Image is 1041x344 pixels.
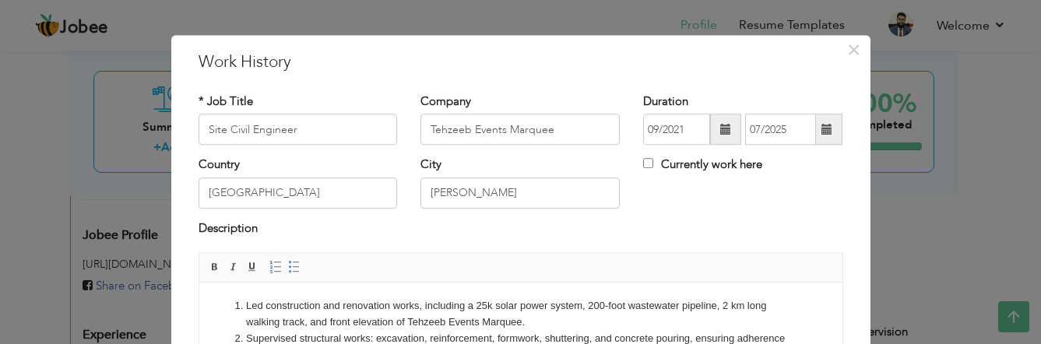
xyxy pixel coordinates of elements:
[199,157,240,174] label: Country
[643,93,688,110] label: Duration
[199,220,258,237] label: Description
[267,258,284,276] a: Insert/Remove Numbered List
[47,48,596,81] li: Supervised structural works: excavation, reinforcement, formwork, shuttering, and concrete pourin...
[745,114,816,146] input: Present
[47,97,596,113] li: Oversaw masonry, plastering, and finishing works, ensuring aesthetic appeal and durability of str...
[199,93,253,110] label: * Job Title
[420,93,471,110] label: Company
[225,258,242,276] a: Italic
[286,258,303,276] a: Insert/Remove Bulleted List
[199,51,843,74] h3: Work History
[847,36,860,64] span: ×
[643,157,762,174] label: Currently work here
[47,16,596,48] li: Led construction and renovation works, including a 25k solar power system, 200-foot wastewater pi...
[420,157,441,174] label: City
[47,113,596,129] li: Directed installation of electrical and plumbing networks, ensuring compliance with building code...
[206,258,223,276] a: Bold
[643,159,653,169] input: Currently work here
[47,80,596,97] li: Coordinated foundation works including pile, slab, and footing construction with precise alignmen...
[244,258,261,276] a: Underline
[643,114,710,146] input: From
[842,37,867,62] button: Close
